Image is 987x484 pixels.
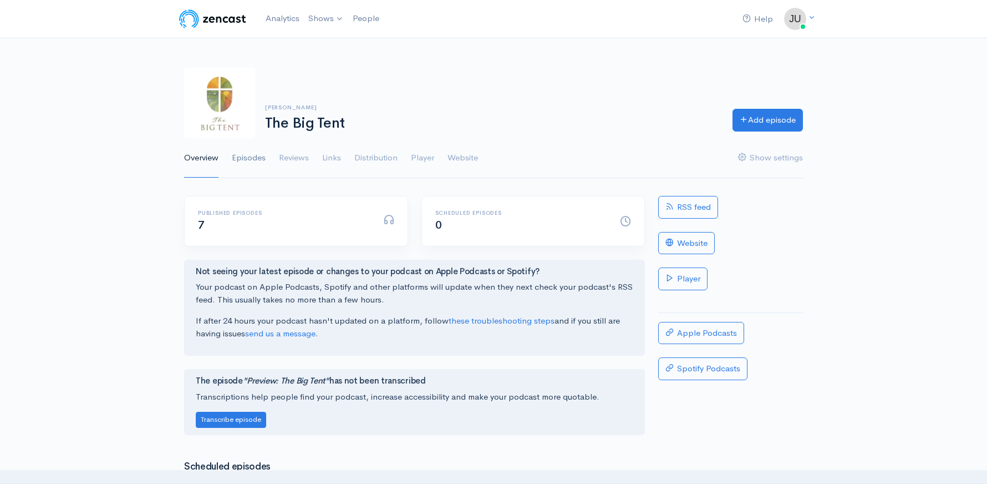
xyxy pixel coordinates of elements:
[232,138,266,178] a: Episodes
[198,210,370,216] h6: Published episodes
[658,357,747,380] a: Spotify Podcasts
[184,462,645,472] h3: Scheduled episodes
[322,138,341,178] a: Links
[348,7,384,31] a: People
[196,281,633,306] p: Your podcast on Apple Podcasts, Spotify and other platforms will update when they next check your...
[447,138,478,178] a: Website
[435,210,607,216] h6: Scheduled episodes
[658,196,718,219] a: RSS feed
[196,376,633,386] h4: The episode has not been transcribed
[658,232,715,255] a: Website
[449,315,554,326] a: these troubleshooting steps
[304,7,348,31] a: Shows
[354,138,398,178] a: Distribution
[243,375,329,386] i: "Preview: The Big Tent"
[658,268,708,290] a: Player
[279,138,309,178] a: Reviews
[196,391,633,404] p: Transcriptions help people find your podcast, increase accessibility and make your podcast more q...
[784,8,806,30] img: ...
[265,104,719,110] h6: [PERSON_NAME]
[196,414,266,424] a: Transcribe episode
[184,138,218,178] a: Overview
[738,7,777,31] a: Help
[196,315,633,340] p: If after 24 hours your podcast hasn't updated on a platform, follow and if you still are having i...
[732,109,803,132] a: Add episode
[196,267,633,276] h4: Not seeing your latest episode or changes to your podcast on Apple Podcasts or Spotify?
[261,7,304,31] a: Analytics
[658,322,744,345] a: Apple Podcasts
[738,138,803,178] a: Show settings
[177,8,248,30] img: ZenCast Logo
[196,412,266,428] button: Transcribe episode
[411,138,434,178] a: Player
[265,115,719,132] h1: The Big Tent
[435,218,442,232] span: 0
[198,218,205,232] span: 7
[245,328,316,339] a: send us a message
